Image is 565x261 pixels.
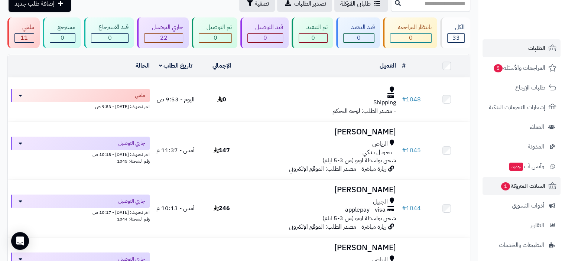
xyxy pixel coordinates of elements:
a: الكل33 [439,17,472,48]
a: السلات المتروكة1 [483,177,561,195]
div: قيد الاسترجاع [91,23,129,32]
a: مسترجع 0 [41,17,82,48]
h3: [PERSON_NAME] [248,128,396,136]
a: #1045 [402,146,421,155]
a: ملغي 11 [6,17,41,48]
a: قيد التوصيل 0 [239,17,290,48]
span: جاري التوصيل [118,140,145,147]
div: 22 [145,34,183,42]
span: التقارير [530,220,544,231]
span: السلات المتروكة [500,181,545,191]
span: # [402,204,406,213]
div: تم التنفيذ [299,23,328,32]
span: زيارة مباشرة - مصدر الطلب: الموقع الإلكتروني [289,164,386,173]
a: العميل [380,61,396,70]
a: الطلبات [483,39,561,57]
div: 0 [248,34,283,42]
span: 147 [214,146,230,155]
div: 0 [91,34,129,42]
span: رقم الشحنة: 1045 [117,158,150,164]
span: جديد [509,163,523,171]
span: 5 [494,64,503,72]
span: وآتس آب [509,161,544,172]
span: 11 [20,33,28,42]
span: # [402,95,406,104]
span: جاري التوصيل [118,198,145,205]
a: العملاء [483,118,561,136]
a: #1048 [402,95,421,104]
h3: [PERSON_NAME] [248,186,396,194]
span: 0 [214,33,217,42]
a: إشعارات التحويلات البنكية [483,98,561,116]
div: 0 [344,34,374,42]
div: اخر تحديث: [DATE] - 10:17 ص [11,208,150,216]
div: Open Intercom Messenger [11,232,29,250]
a: تاريخ الطلب [159,61,193,70]
span: أدوات التسويق [512,200,544,211]
span: رقم الشحنة: 1044 [117,216,150,222]
span: 246 [214,204,230,213]
span: شحن بواسطة اوتو (من 3-5 ايام) [322,214,396,223]
span: الطلبات [528,43,545,53]
span: 0 [357,33,361,42]
span: 0 [409,33,413,42]
span: زيارة مباشرة - مصدر الطلب: الموقع الإلكتروني [289,222,386,231]
span: اليوم - 9:53 ص [157,95,195,104]
div: مسترجع [50,23,75,32]
a: قيد التنفيذ 0 [335,17,382,48]
span: طلبات الإرجاع [515,82,545,93]
span: 0 [61,33,64,42]
span: 0 [108,33,112,42]
a: قيد الاسترجاع 0 [82,17,136,48]
a: طلبات الإرجاع [483,79,561,97]
span: 0 [217,95,226,104]
span: 22 [160,33,168,42]
a: الحالة [136,61,150,70]
span: المراجعات والأسئلة [493,63,545,73]
img: logo-2.png [514,21,558,36]
a: التطبيقات والخدمات [483,236,561,254]
span: المدونة [528,141,544,152]
span: الرياض [372,140,388,148]
div: اخر تحديث: [DATE] - 9:53 ص [11,102,150,110]
div: جاري التوصيل [144,23,183,32]
a: وآتس آبجديد [483,157,561,175]
a: أدوات التسويق [483,197,561,215]
span: 1 [501,182,510,190]
a: # [402,61,406,70]
div: ملغي [14,23,34,32]
a: تم التنفيذ 0 [290,17,335,48]
a: المراجعات والأسئلة5 [483,59,561,77]
div: تم التوصيل [199,23,232,32]
div: بانتظار المراجعة [390,23,432,32]
a: #1044 [402,204,421,213]
span: 0 [263,33,267,42]
span: إشعارات التحويلات البنكية [489,102,545,112]
a: التقارير [483,216,561,234]
span: أمس - 10:13 م [156,204,195,213]
div: 0 [299,34,327,42]
span: applepay - visa [345,206,386,214]
span: ملغي [135,92,145,99]
a: جاري التوصيل 22 [136,17,190,48]
div: قيد التنفيذ [343,23,375,32]
div: 0 [199,34,231,42]
div: 11 [15,34,34,42]
span: أمس - 11:37 م [156,146,195,155]
a: بانتظار المراجعة 0 [381,17,439,48]
div: اخر تحديث: [DATE] - 10:18 ص [11,150,150,158]
span: # [402,146,406,155]
span: شحن بواسطة اوتو (من 3-5 ايام) [322,156,396,165]
span: التطبيقات والخدمات [499,240,544,250]
span: Shipping [373,98,396,107]
div: قيد التوصيل [247,23,283,32]
span: تـحـويـل بـنـكـي [363,148,392,157]
td: - مصدر الطلب: لوحة التحكم [245,78,399,121]
span: 33 [452,33,460,42]
a: تم التوصيل 0 [190,17,239,48]
a: المدونة [483,138,561,156]
span: العملاء [530,122,544,132]
div: 0 [390,34,431,42]
span: الجبيل [373,198,388,206]
div: 0 [50,34,75,42]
